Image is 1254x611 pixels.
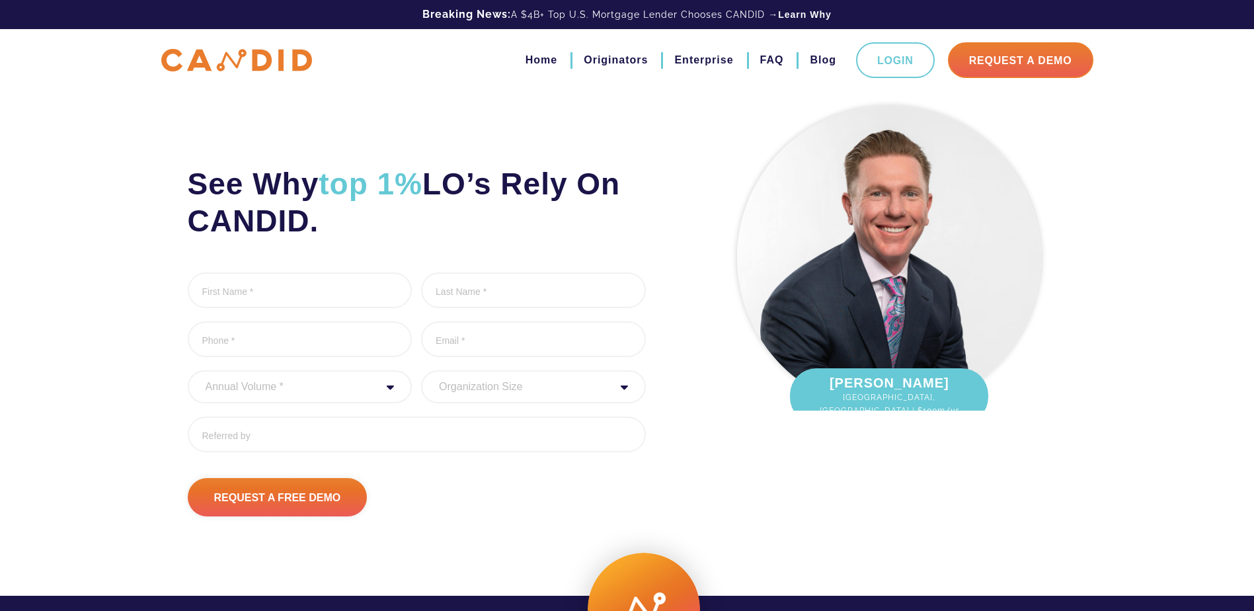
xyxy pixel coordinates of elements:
input: Referred by [188,417,646,452]
a: Login [856,42,935,78]
input: Email * [421,321,646,357]
a: Request A Demo [948,42,1093,78]
a: Learn Why [778,8,832,21]
a: Enterprise [674,49,733,71]
a: Blog [810,49,836,71]
a: Home [526,49,557,71]
b: Breaking News: [422,8,511,20]
h2: See Why LO’s Rely On CANDID. [188,165,646,239]
span: [GEOGRAPHIC_DATA], [GEOGRAPHIC_DATA] | $100m/yr [803,391,975,417]
span: top 1% [319,167,422,201]
input: Request A Free Demo [188,478,368,516]
input: Last Name * [421,272,646,308]
a: Originators [584,49,648,71]
div: [PERSON_NAME] [790,368,988,424]
a: FAQ [760,49,784,71]
input: Phone * [188,321,412,357]
img: CANDID APP [161,49,312,72]
input: First Name * [188,272,412,308]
